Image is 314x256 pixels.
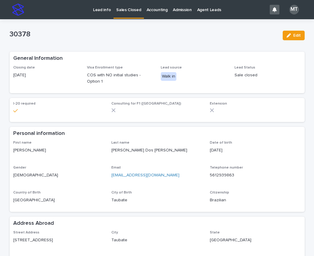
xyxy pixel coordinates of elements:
[13,147,104,154] p: [PERSON_NAME]
[10,30,278,39] p: 30378
[210,102,227,105] span: Extension
[13,102,36,105] span: I-20 required
[13,130,65,137] h2: Personal information
[161,72,176,81] div: Walk in
[111,191,132,194] span: City of Birth
[13,172,104,178] p: [DEMOGRAPHIC_DATA]
[13,191,41,194] span: Country of Birth
[111,147,203,154] p: [PERSON_NAME] Dos [PERSON_NAME]
[111,237,203,243] p: Taubate
[111,102,181,105] span: Consulting for F1 ([GEOGRAPHIC_DATA])
[111,173,179,177] a: [EMAIL_ADDRESS][DOMAIN_NAME]
[111,166,121,169] span: Email
[13,197,104,203] p: [GEOGRAPHIC_DATA]
[13,141,32,145] span: First name
[13,220,54,227] h2: Address Abroad
[235,72,301,78] p: Sale closed
[87,72,154,85] p: COS with NO initial studies - Option 1
[210,237,301,243] p: [GEOGRAPHIC_DATA]
[111,197,203,203] p: Taubate
[210,197,301,203] p: Brazilian
[87,66,123,69] span: Visa Enrollment type
[13,166,26,169] span: Gender
[210,173,234,177] a: 5612939863
[210,191,229,194] span: Citizenship
[13,237,104,243] p: [STREET_ADDRESS]
[111,141,129,145] span: Last name
[111,231,118,234] span: City
[235,66,255,69] span: Lead Status
[13,72,80,78] p: [DATE]
[210,147,301,154] p: [DATE]
[283,31,305,40] button: Edit
[12,4,24,16] img: stacker-logo-s-only.png
[13,55,63,62] h2: General Information
[13,231,39,234] span: Street Address
[210,166,243,169] span: Telephone number
[289,5,299,14] div: MT
[210,231,220,234] span: State
[293,33,301,38] span: Edit
[161,66,182,69] span: Lead source
[210,141,232,145] span: Date of birth
[13,66,35,69] span: Closing date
